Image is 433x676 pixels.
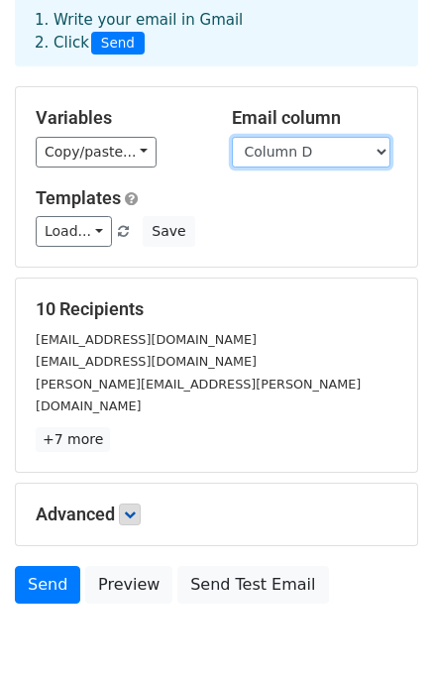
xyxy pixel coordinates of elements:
[334,581,433,676] iframe: Chat Widget
[15,566,80,604] a: Send
[177,566,328,604] a: Send Test Email
[232,107,398,129] h5: Email column
[20,9,413,55] div: 1. Write your email in Gmail 2. Click
[36,354,257,369] small: [EMAIL_ADDRESS][DOMAIN_NAME]
[36,377,361,414] small: [PERSON_NAME][EMAIL_ADDRESS][PERSON_NAME][DOMAIN_NAME]
[36,187,121,208] a: Templates
[85,566,172,604] a: Preview
[143,216,194,247] button: Save
[36,427,110,452] a: +7 more
[36,298,397,320] h5: 10 Recipients
[91,32,145,56] span: Send
[36,107,202,129] h5: Variables
[36,137,157,168] a: Copy/paste...
[36,504,397,525] h5: Advanced
[36,332,257,347] small: [EMAIL_ADDRESS][DOMAIN_NAME]
[36,216,112,247] a: Load...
